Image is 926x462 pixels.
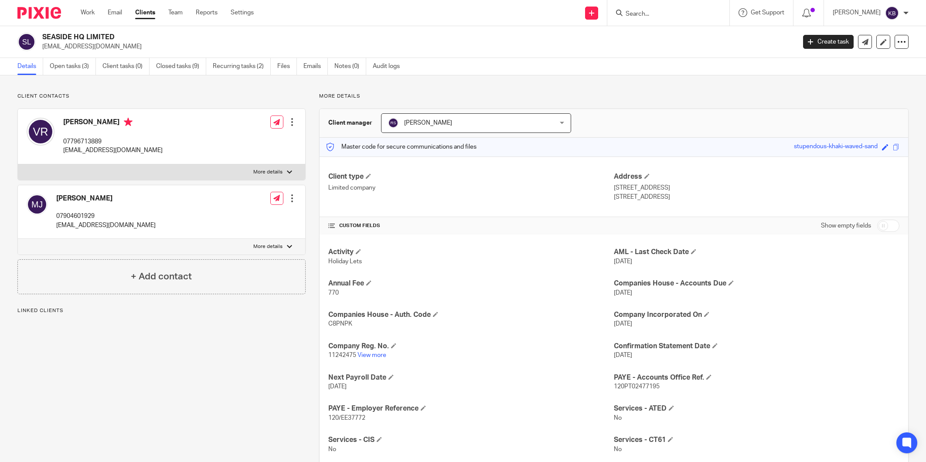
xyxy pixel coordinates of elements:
h4: Company Reg. No. [328,342,614,351]
img: Pixie [17,7,61,19]
h4: + Add contact [131,270,192,283]
p: Master code for secure communications and files [326,143,477,151]
span: [DATE] [614,258,632,265]
a: View more [357,352,386,358]
img: svg%3E [885,6,899,20]
a: Reports [196,8,218,17]
p: More details [253,243,283,250]
i: Primary [124,118,133,126]
a: Create task [803,35,854,49]
h4: Services - CT61 [614,435,899,445]
span: Holiday Lets [328,258,362,265]
span: [DATE] [614,321,632,327]
h4: Services - ATED [614,404,899,413]
span: [DATE] [614,352,632,358]
span: 120PT02477195 [614,384,660,390]
h4: PAYE - Employer Reference [328,404,614,413]
p: 07796713889 [63,137,163,146]
h4: CUSTOM FIELDS [328,222,614,229]
span: No [614,446,622,452]
span: No [614,415,622,421]
a: Notes (0) [334,58,366,75]
a: Work [81,8,95,17]
p: More details [253,169,283,176]
a: Client tasks (0) [102,58,150,75]
span: Get Support [751,10,784,16]
p: [EMAIL_ADDRESS][DOMAIN_NAME] [42,42,790,51]
h4: Address [614,172,899,181]
p: [EMAIL_ADDRESS][DOMAIN_NAME] [56,221,156,230]
h4: Services - CIS [328,435,614,445]
span: 770 [328,290,339,296]
h4: Next Payroll Date [328,373,614,382]
h4: Companies House - Auth. Code [328,310,614,319]
h4: Client type [328,172,614,181]
span: 120/EE37772 [328,415,365,421]
a: Open tasks (3) [50,58,96,75]
a: Settings [231,8,254,17]
input: Search [625,10,703,18]
h4: AML - Last Check Date [614,248,899,257]
h3: Client manager [328,119,372,127]
a: Team [168,8,183,17]
p: 07904601929 [56,212,156,221]
p: More details [319,93,909,100]
span: C8PNPK [328,321,352,327]
h4: Annual Fee [328,279,614,288]
h4: Companies House - Accounts Due [614,279,899,288]
a: Email [108,8,122,17]
p: Linked clients [17,307,306,314]
p: Client contacts [17,93,306,100]
h4: [PERSON_NAME] [63,118,163,129]
a: Audit logs [373,58,406,75]
h2: SEASIDE HQ LIMITED [42,33,640,42]
h4: Company Incorporated On [614,310,899,319]
p: [STREET_ADDRESS] [614,193,899,201]
img: svg%3E [17,33,36,51]
h4: Activity [328,248,614,257]
a: Files [277,58,297,75]
label: Show empty fields [821,221,871,230]
p: [EMAIL_ADDRESS][DOMAIN_NAME] [63,146,163,155]
img: svg%3E [388,118,398,128]
a: Closed tasks (9) [156,58,206,75]
span: [DATE] [328,384,347,390]
a: Emails [303,58,328,75]
a: Recurring tasks (2) [213,58,271,75]
span: [PERSON_NAME] [404,120,452,126]
h4: PAYE - Accounts Office Ref. [614,373,899,382]
span: 11242475 [328,352,356,358]
a: Details [17,58,43,75]
p: [PERSON_NAME] [833,8,881,17]
a: Clients [135,8,155,17]
span: No [328,446,336,452]
p: Limited company [328,183,614,192]
img: svg%3E [27,194,48,215]
img: svg%3E [27,118,54,146]
h4: [PERSON_NAME] [56,194,156,203]
h4: Confirmation Statement Date [614,342,899,351]
div: stupendous-khaki-waved-sand [794,142,878,152]
span: [DATE] [614,290,632,296]
p: [STREET_ADDRESS] [614,183,899,192]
